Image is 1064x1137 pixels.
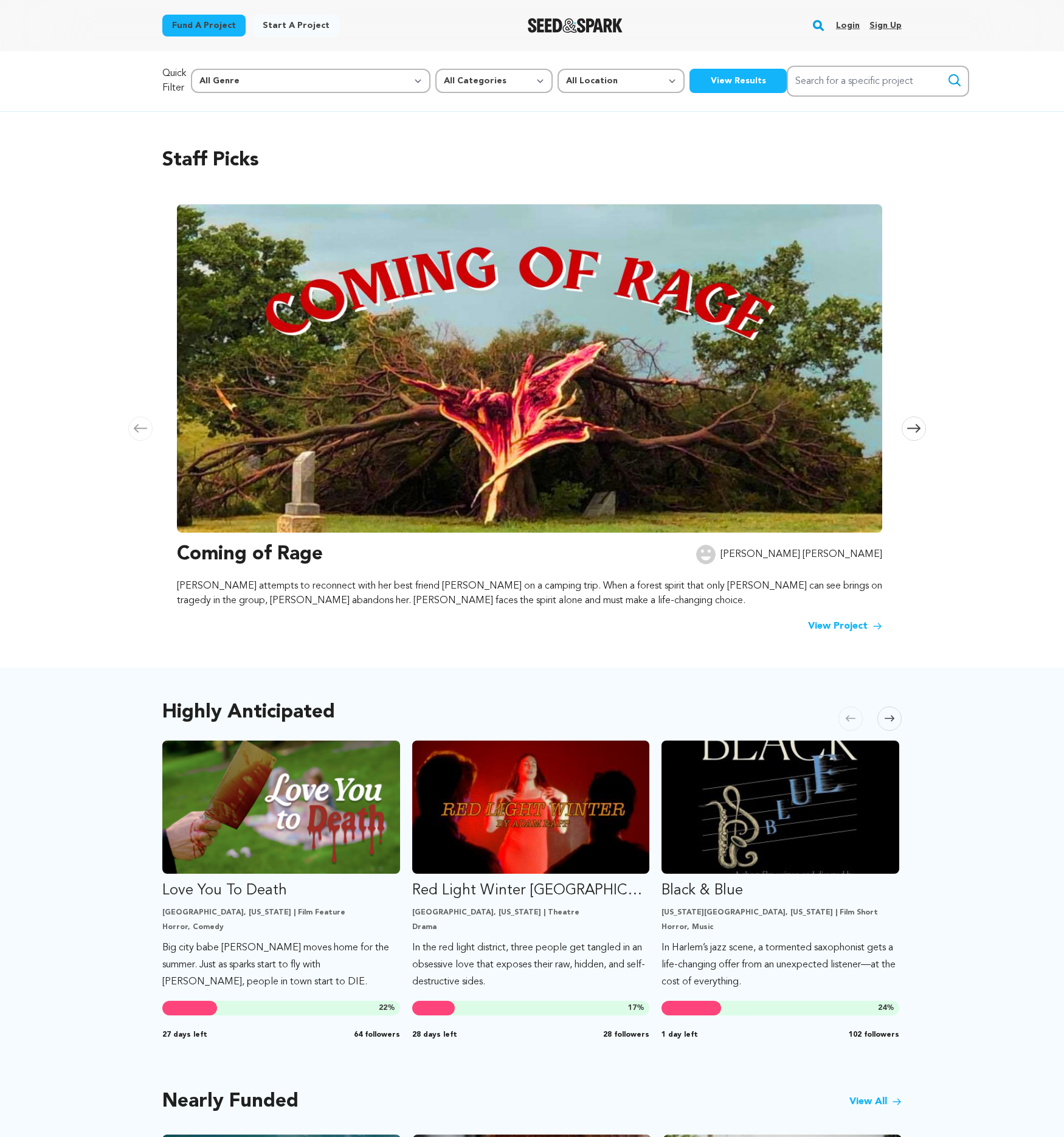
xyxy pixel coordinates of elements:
span: 28 days left [412,1030,457,1040]
input: Search for a specific project [787,66,969,97]
p: Big city babe [PERSON_NAME] moves home for the summer. Just as sparks start to fly with [PERSON_N... [162,939,400,990]
a: Fund Black &amp; Blue [662,741,899,990]
span: 27 days left [162,1030,207,1040]
span: 22 [379,1004,387,1012]
p: Love You To Death [162,881,400,900]
p: In the red light district, three people get tangled in an obsessive love that exposes their raw, ... [412,939,650,990]
span: 64 followers [354,1030,400,1040]
h2: Nearly Funded [162,1093,299,1110]
p: [GEOGRAPHIC_DATA], [US_STATE] | Film Feature [162,908,400,918]
h2: Highly Anticipated [162,704,335,721]
a: View Project [808,619,882,634]
p: Horror, Music [662,922,899,932]
p: Quick Filter [162,66,186,95]
a: Start a project [253,15,339,36]
a: Sign up [869,16,902,35]
p: In Harlem’s jazz scene, a tormented saxophonist gets a life-changing offer from an unexpected lis... [662,939,899,990]
span: 24 [878,1004,886,1012]
img: user.png [696,545,716,564]
span: 17 [628,1004,637,1012]
a: View All [849,1094,902,1109]
p: Horror, Comedy [162,922,400,932]
span: 28 followers [603,1030,649,1040]
p: Drama [412,922,650,932]
img: Coming of Rage image [177,204,882,533]
p: Black & Blue [662,881,899,900]
span: % [379,1003,395,1013]
a: Login [836,16,860,35]
a: Fund Love You To Death [162,741,400,990]
span: % [628,1003,644,1013]
h3: Coming of Rage [177,540,323,569]
p: Red Light Winter [GEOGRAPHIC_DATA] [412,881,650,900]
h2: Staff Picks [162,146,902,175]
span: 102 followers [849,1030,899,1040]
span: % [878,1003,894,1013]
p: [PERSON_NAME] attempts to reconnect with her best friend [PERSON_NAME] on a camping trip. When a ... [177,579,882,608]
span: 1 day left [662,1030,698,1040]
a: Fund a project [162,15,246,36]
button: View Results [689,69,787,93]
p: [PERSON_NAME] [PERSON_NAME] [720,547,882,562]
img: Seed&Spark Logo Dark Mode [528,18,623,33]
a: Fund Red Light Winter Los Angeles [412,741,650,990]
p: [GEOGRAPHIC_DATA], [US_STATE] | Theatre [412,908,650,918]
a: Seed&Spark Homepage [528,18,623,33]
p: [US_STATE][GEOGRAPHIC_DATA], [US_STATE] | Film Short [662,908,899,918]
